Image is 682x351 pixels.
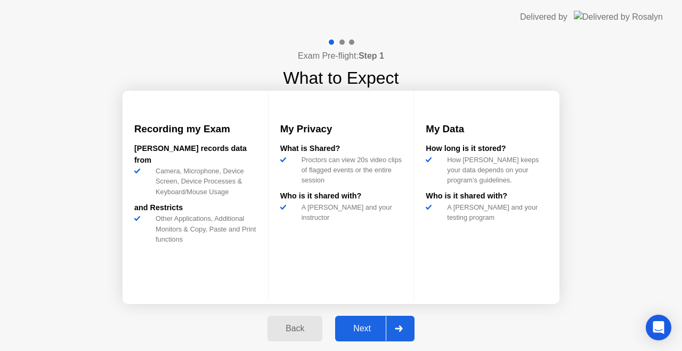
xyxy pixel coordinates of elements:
div: Camera, Microphone, Device Screen, Device Processes & Keyboard/Mouse Usage [151,166,256,197]
div: Other Applications, Additional Monitors & Copy, Paste and Print functions [151,213,256,244]
div: Next [338,324,386,333]
h3: Recording my Exam [134,122,256,137]
h4: Exam Pre-flight: [298,50,384,62]
div: A [PERSON_NAME] and your instructor [297,202,402,222]
button: Back [267,316,322,341]
div: and Restricts [134,202,256,214]
div: Who is it shared with? [280,190,402,202]
div: A [PERSON_NAME] and your testing program [443,202,548,222]
h3: My Privacy [280,122,402,137]
h1: What to Expect [283,65,399,91]
div: How [PERSON_NAME] keeps your data depends on your program’s guidelines. [443,155,548,186]
div: [PERSON_NAME] records data from [134,143,256,166]
div: What is Shared? [280,143,402,155]
div: Open Intercom Messenger [646,315,671,340]
div: Who is it shared with? [426,190,548,202]
div: How long is it stored? [426,143,548,155]
b: Step 1 [359,51,384,60]
div: Delivered by [520,11,567,23]
div: Proctors can view 20s video clips of flagged events or the entire session [297,155,402,186]
button: Next [335,316,415,341]
div: Back [271,324,319,333]
h3: My Data [426,122,548,137]
img: Delivered by Rosalyn [574,11,663,23]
